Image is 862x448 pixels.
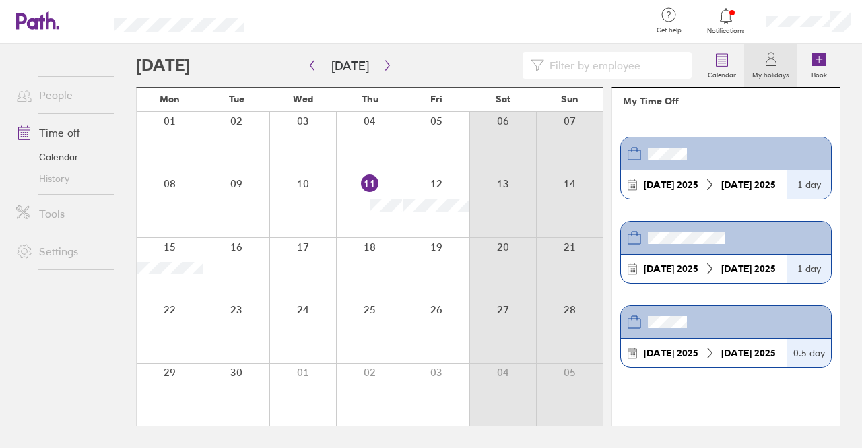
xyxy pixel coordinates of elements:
[644,179,674,191] strong: [DATE]
[293,94,313,104] span: Wed
[5,82,114,108] a: People
[644,263,674,275] strong: [DATE]
[430,94,442,104] span: Fri
[638,348,704,358] div: 2025
[721,263,752,275] strong: [DATE]
[544,53,684,78] input: Filter by employee
[5,146,114,168] a: Calendar
[229,94,244,104] span: Tue
[744,67,797,79] label: My holidays
[797,44,840,87] a: Book
[620,137,832,199] a: [DATE] 2025[DATE] 20251 day
[5,119,114,146] a: Time off
[496,94,510,104] span: Sat
[620,221,832,284] a: [DATE] 2025[DATE] 20251 day
[787,339,831,367] div: 0.5 day
[803,67,835,79] label: Book
[787,255,831,283] div: 1 day
[647,26,691,34] span: Get help
[700,44,744,87] a: Calendar
[160,94,180,104] span: Mon
[620,305,832,368] a: [DATE] 2025[DATE] 20250.5 day
[704,27,748,35] span: Notifications
[638,263,704,274] div: 2025
[321,55,380,77] button: [DATE]
[638,179,704,190] div: 2025
[644,347,674,359] strong: [DATE]
[787,170,831,199] div: 1 day
[362,94,378,104] span: Thu
[716,263,781,274] div: 2025
[5,168,114,189] a: History
[716,179,781,190] div: 2025
[704,7,748,35] a: Notifications
[700,67,744,79] label: Calendar
[744,44,797,87] a: My holidays
[721,179,752,191] strong: [DATE]
[612,88,840,115] header: My Time Off
[721,347,752,359] strong: [DATE]
[5,238,114,265] a: Settings
[5,200,114,227] a: Tools
[716,348,781,358] div: 2025
[561,94,578,104] span: Sun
